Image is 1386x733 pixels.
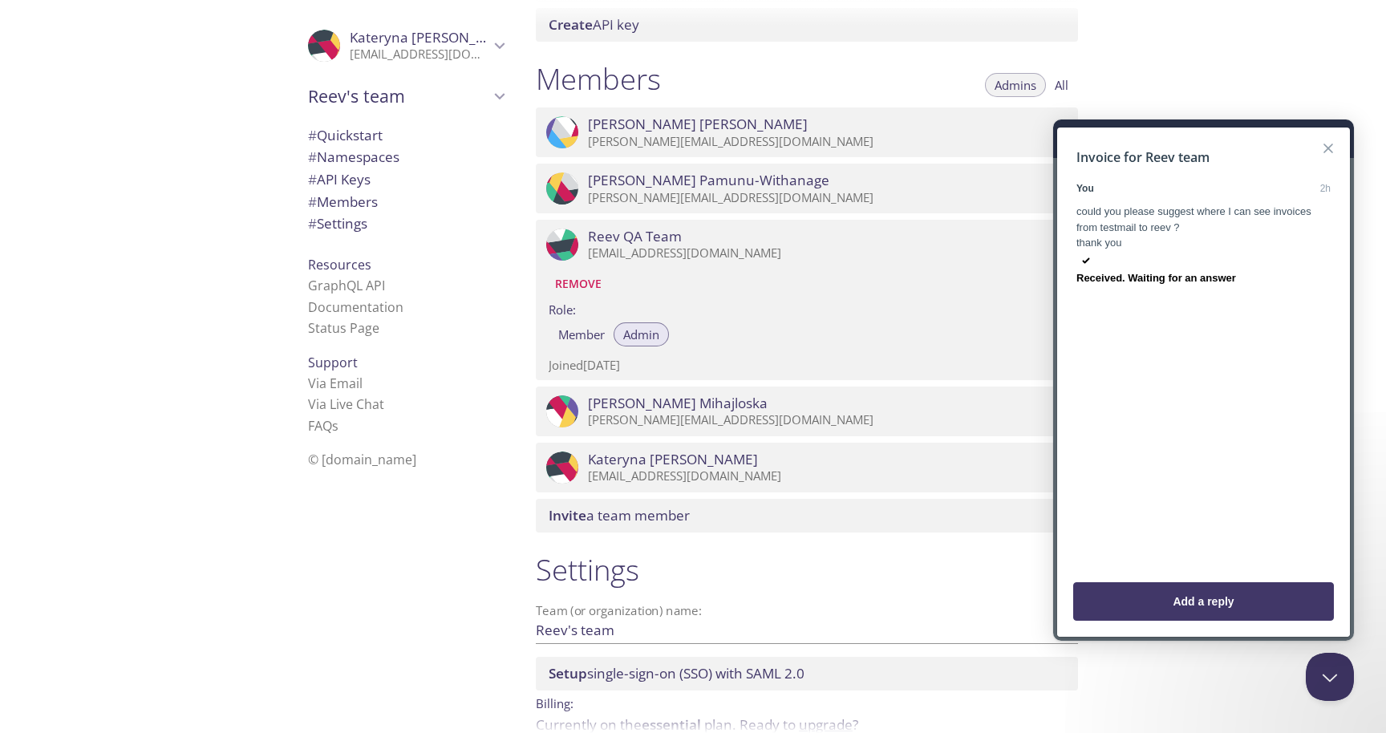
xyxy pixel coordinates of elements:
[308,375,363,392] a: Via Email
[588,468,1051,484] p: [EMAIL_ADDRESS][DOMAIN_NAME]
[536,552,1078,588] h1: Settings
[536,220,1078,269] div: Reev QA Team
[536,443,1078,492] div: Kateryna Vasylenko
[588,172,829,189] span: [PERSON_NAME] Pamunu-Withanage
[308,395,384,413] a: Via Live Chat
[588,134,1051,150] p: [PERSON_NAME][EMAIL_ADDRESS][DOMAIN_NAME]
[588,228,682,245] span: Reev QA Team
[536,657,1078,690] div: Setup SSO
[549,297,1065,320] label: Role:
[549,15,593,34] span: Create
[985,73,1046,97] button: Admins
[308,214,317,233] span: #
[295,213,517,235] div: Team Settings
[536,107,1078,157] div: Neetish sharma
[536,690,1078,714] p: Billing:
[555,274,602,294] span: Remove
[295,124,517,147] div: Quickstart
[536,499,1078,533] div: Invite a team member
[536,164,1078,213] div: Poorni Pamunu-Withanage
[588,451,758,468] span: Kateryna [PERSON_NAME]
[549,506,690,524] span: a team member
[308,256,371,273] span: Resources
[308,214,367,233] span: Settings
[536,605,703,617] label: Team (or organization) name:
[308,319,379,337] a: Status Page
[588,395,768,412] span: [PERSON_NAME] Mihajloska
[536,387,1078,436] div: Ana Mihajloska
[536,61,661,97] h1: Members
[308,417,338,435] a: FAQ
[588,115,808,133] span: [PERSON_NAME] [PERSON_NAME]
[549,322,614,346] button: Member
[350,47,489,63] p: [EMAIL_ADDRESS][DOMAIN_NAME]
[308,298,403,316] a: Documentation
[350,28,520,47] span: Kateryna [PERSON_NAME]
[308,451,416,468] span: © [DOMAIN_NAME]
[549,357,1065,374] p: Joined [DATE]
[308,85,489,107] span: Reev's team
[549,506,586,524] span: Invite
[308,170,317,188] span: #
[308,277,385,294] a: GraphQL API
[1045,73,1078,97] button: All
[295,75,517,117] div: Reev's team
[1306,653,1354,701] iframe: Help Scout Beacon - Close
[549,664,804,682] span: single-sign-on (SSO) with SAML 2.0
[549,15,639,34] span: API key
[308,192,317,211] span: #
[332,417,338,435] span: s
[549,271,608,297] button: Remove
[295,146,517,168] div: Namespaces
[588,190,1051,206] p: [PERSON_NAME][EMAIL_ADDRESS][DOMAIN_NAME]
[588,412,1051,428] p: [PERSON_NAME][EMAIL_ADDRESS][DOMAIN_NAME]
[295,19,517,72] div: Kateryna Vasylenko
[308,148,399,166] span: Namespaces
[308,126,383,144] span: Quickstart
[1053,119,1354,641] iframe: Help Scout Beacon - Live Chat, Contact Form, and Knowledge Base
[295,191,517,213] div: Members
[295,168,517,191] div: API Keys
[588,245,1051,261] p: [EMAIL_ADDRESS][DOMAIN_NAME]
[308,170,371,188] span: API Keys
[308,126,317,144] span: #
[549,664,587,682] span: Setup
[614,322,669,346] button: Admin
[308,192,378,211] span: Members
[308,354,358,371] span: Support
[308,148,317,166] span: #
